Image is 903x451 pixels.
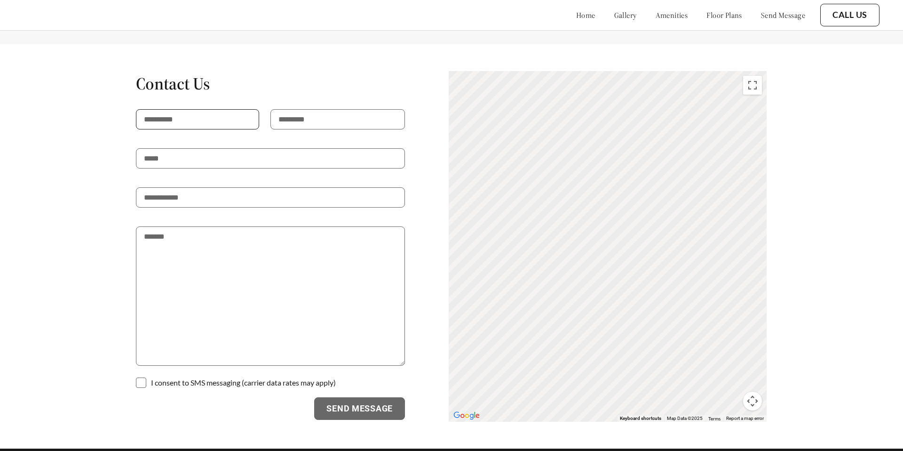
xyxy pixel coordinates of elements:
a: Report a map error [726,416,764,421]
button: Send Message [314,397,405,420]
a: floor plans [706,10,742,20]
button: Call Us [820,4,879,26]
span: Map Data ©2025 [667,416,703,421]
a: amenities [656,10,688,20]
img: Google [451,410,482,422]
a: gallery [614,10,637,20]
a: home [576,10,595,20]
a: Call Us [832,10,867,20]
button: Toggle fullscreen view [743,76,762,95]
a: Terms (opens in new tab) [708,416,721,421]
a: Open this area in Google Maps (opens a new window) [451,410,482,422]
button: Map camera controls [743,392,762,411]
button: Keyboard shortcuts [620,415,661,422]
a: send message [761,10,805,20]
h1: Contact Us [136,73,405,94]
